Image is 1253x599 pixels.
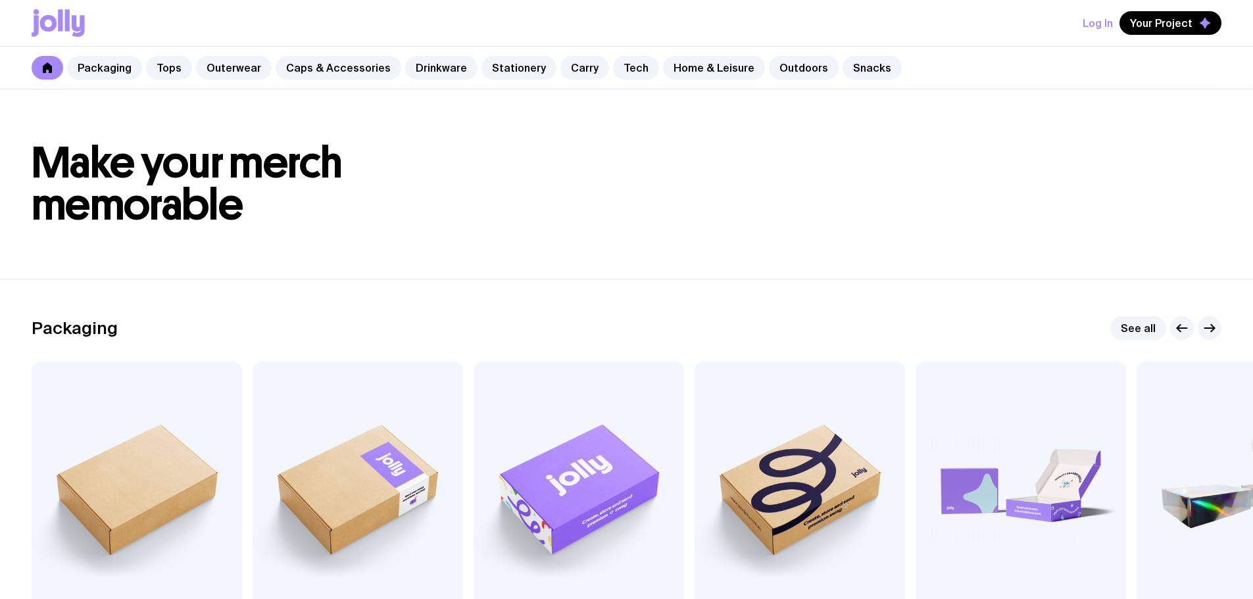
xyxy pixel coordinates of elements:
a: Caps & Accessories [276,56,401,80]
a: Stationery [481,56,556,80]
a: Tech [613,56,659,80]
button: Your Project [1119,11,1221,35]
a: Snacks [843,56,902,80]
a: Home & Leisure [663,56,765,80]
a: Packaging [67,56,142,80]
a: Outerwear [196,56,272,80]
a: Carry [560,56,609,80]
a: Outdoors [769,56,839,80]
button: Log In [1083,11,1113,35]
a: See all [1110,316,1166,340]
h2: Packaging [32,318,118,338]
span: Make your merch memorable [32,137,343,231]
span: Your Project [1130,16,1192,30]
a: Tops [146,56,192,80]
a: Drinkware [405,56,478,80]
